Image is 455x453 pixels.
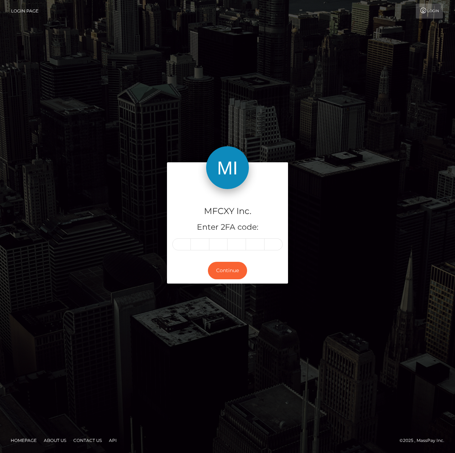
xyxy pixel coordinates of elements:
[11,4,38,19] a: Login Page
[172,205,283,218] h4: MFCXY Inc.
[106,435,120,446] a: API
[206,146,249,189] img: MFCXY Inc.
[416,4,443,19] a: Login
[8,435,40,446] a: Homepage
[41,435,69,446] a: About Us
[208,262,247,279] button: Continue
[70,435,105,446] a: Contact Us
[399,437,450,444] div: © 2025 , MassPay Inc.
[172,222,283,233] h5: Enter 2FA code:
